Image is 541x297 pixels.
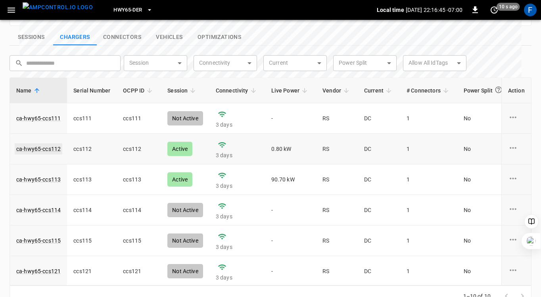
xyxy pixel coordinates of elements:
[508,174,525,185] div: charge point options
[508,265,525,277] div: charge point options
[358,256,400,287] td: DC
[457,195,521,226] td: No
[10,29,53,46] button: show latest sessions
[16,267,61,275] a: ca-hwy65-ccs121
[23,2,93,12] img: ampcontrol.io logo
[508,235,525,247] div: charge point options
[117,226,161,256] td: ccs115
[488,4,501,16] button: set refresh interval
[16,86,42,95] span: Name
[508,204,525,216] div: charge point options
[216,243,259,251] p: 3 days
[400,226,457,256] td: 1
[148,29,191,46] button: show latest vehicles
[67,195,117,226] td: ccs114
[216,86,259,95] span: Connectivity
[191,29,247,46] button: show latest optimizations
[508,112,525,124] div: charge point options
[497,3,520,11] span: 10 s ago
[322,86,351,95] span: Vendor
[358,226,400,256] td: DC
[113,6,142,15] span: HWY65-DER
[167,264,203,278] div: Not Active
[316,226,358,256] td: RS
[117,195,161,226] td: ccs114
[364,86,394,95] span: Current
[358,195,400,226] td: DC
[97,29,148,46] button: show latest connectors
[501,78,531,103] th: Action
[15,143,62,154] a: ca-hwy65-ccs112
[53,29,97,46] button: show latest charge points
[16,206,61,214] a: ca-hwy65-ccs114
[16,175,61,183] a: ca-hwy65-ccs113
[464,83,514,98] span: Power Split
[167,86,198,95] span: Session
[316,195,358,226] td: RS
[67,226,117,256] td: ccs115
[406,6,462,14] p: [DATE] 22:16:45 -07:00
[271,86,310,95] span: Live Power
[265,256,317,287] td: -
[167,203,203,217] div: Not Active
[167,233,203,248] div: Not Active
[407,86,451,95] span: # Connectors
[400,256,457,287] td: 1
[16,237,61,245] a: ca-hwy65-ccs115
[265,226,317,256] td: -
[265,195,317,226] td: -
[67,78,117,103] th: Serial Number
[400,195,457,226] td: 1
[123,86,155,95] span: OCPP ID
[457,226,521,256] td: No
[524,4,537,16] div: profile-icon
[457,256,521,287] td: No
[67,256,117,287] td: ccs121
[16,114,61,122] a: ca-hwy65-ccs111
[508,143,525,155] div: charge point options
[216,274,259,282] p: 3 days
[216,212,259,220] p: 3 days
[117,256,161,287] td: ccs121
[316,256,358,287] td: RS
[110,2,155,18] button: HWY65-DER
[377,6,404,14] p: Local time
